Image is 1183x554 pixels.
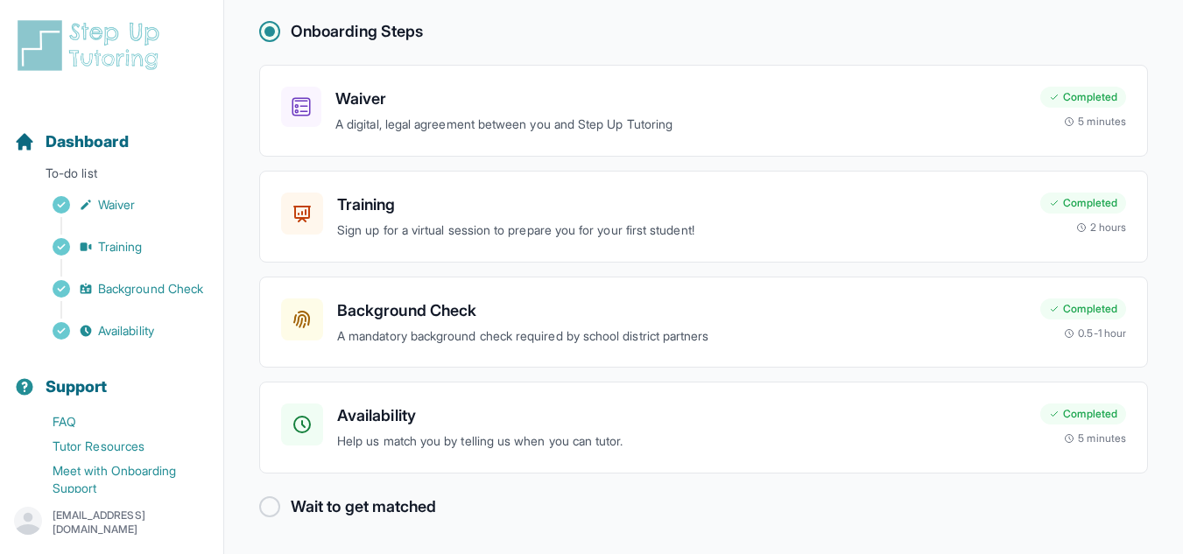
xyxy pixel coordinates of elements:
a: WaiverA digital, legal agreement between you and Step Up TutoringCompleted5 minutes [259,65,1148,157]
a: TrainingSign up for a virtual session to prepare you for your first student!Completed2 hours [259,171,1148,263]
a: Background Check [14,277,223,301]
div: 5 minutes [1064,431,1126,445]
div: 5 minutes [1064,115,1126,129]
img: logo [14,18,170,74]
a: Waiver [14,193,223,217]
div: Completed [1040,403,1126,424]
button: Dashboard [7,102,216,161]
a: Availability [14,319,223,343]
a: Background CheckA mandatory background check required by school district partnersCompleted0.5-1 hour [259,277,1148,368]
span: Training [98,238,143,256]
span: Support [46,375,108,399]
p: [EMAIL_ADDRESS][DOMAIN_NAME] [53,508,209,536]
span: Dashboard [46,130,129,154]
a: Dashboard [14,130,129,154]
p: A digital, legal agreement between you and Step Up Tutoring [335,115,1026,135]
span: Background Check [98,280,203,298]
a: Tutor Resources [14,434,223,459]
h3: Background Check [337,298,1026,323]
div: Completed [1040,193,1126,214]
h3: Training [337,193,1026,217]
h3: Waiver [335,87,1026,111]
h3: Availability [337,403,1026,428]
div: 2 hours [1076,221,1127,235]
p: Help us match you by telling us when you can tutor. [337,431,1026,452]
div: 0.5-1 hour [1064,326,1126,340]
span: Waiver [98,196,135,214]
h2: Onboarding Steps [291,19,423,44]
a: Training [14,235,223,259]
button: [EMAIL_ADDRESS][DOMAIN_NAME] [14,507,209,538]
h2: Wait to get matched [291,494,436,519]
p: To-do list [7,165,216,189]
a: AvailabilityHelp us match you by telling us when you can tutor.Completed5 minutes [259,382,1148,473]
p: A mandatory background check required by school district partners [337,326,1026,347]
a: Meet with Onboarding Support [14,459,223,501]
a: FAQ [14,410,223,434]
span: Availability [98,322,154,340]
div: Completed [1040,87,1126,108]
p: Sign up for a virtual session to prepare you for your first student! [337,221,1026,241]
div: Completed [1040,298,1126,319]
button: Support [7,347,216,406]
